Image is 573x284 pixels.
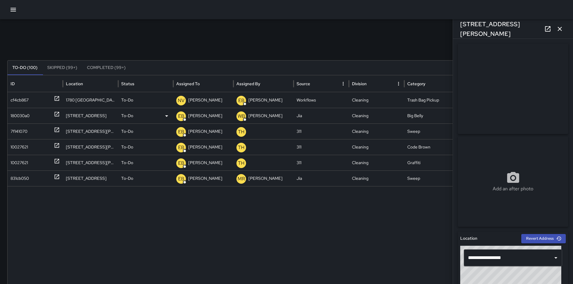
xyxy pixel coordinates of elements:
[349,92,404,108] div: Cleaning
[188,92,222,108] p: [PERSON_NAME]
[238,160,245,167] p: TH
[349,108,404,123] div: Cleaning
[8,61,42,75] button: To-Do (100)
[11,81,15,86] div: ID
[352,81,367,86] div: Division
[63,155,118,170] div: 1415 Howard Street
[188,108,222,123] p: [PERSON_NAME]
[11,171,29,186] div: 831cb050
[404,139,460,155] div: Code Brown
[82,61,131,75] button: Completed (99+)
[238,175,245,183] p: MR
[248,171,282,186] p: [PERSON_NAME]
[248,108,282,123] p: [PERSON_NAME]
[404,155,460,170] div: Graffiti
[11,92,29,108] div: cf4cb867
[349,155,404,170] div: Cleaning
[297,81,310,86] div: Source
[42,61,82,75] button: Skipped (99+)
[294,123,349,139] div: 311
[63,139,118,155] div: 1401 Howard Street
[450,80,458,88] button: Category column menu
[121,171,133,186] p: To-Do
[238,144,245,151] p: TH
[294,92,349,108] div: Workflows
[178,97,185,104] p: NV
[121,81,134,86] div: Status
[188,155,222,170] p: [PERSON_NAME]
[178,128,184,136] p: EB
[63,170,118,186] div: 120 11th Street
[349,170,404,186] div: Cleaning
[294,170,349,186] div: Jia
[121,124,133,139] p: To-Do
[178,175,184,183] p: EB
[11,124,27,139] div: 7f141070
[176,81,200,86] div: Assigned To
[121,155,133,170] p: To-Do
[236,81,260,86] div: Assigned By
[248,92,282,108] p: [PERSON_NAME]
[188,171,222,186] p: [PERSON_NAME]
[11,108,29,123] div: 180030a0
[294,155,349,170] div: 311
[11,139,28,155] div: 10027621
[294,139,349,155] div: 311
[178,160,184,167] p: EB
[238,128,245,136] p: TH
[63,108,118,123] div: 210 11th Street
[404,170,460,186] div: Sweep
[66,81,83,86] div: Location
[349,139,404,155] div: Cleaning
[349,123,404,139] div: Cleaning
[339,80,347,88] button: Source column menu
[121,108,133,123] p: To-Do
[11,155,28,170] div: 10027621
[121,92,133,108] p: To-Do
[178,113,184,120] p: EB
[238,97,245,104] p: EB
[188,139,222,155] p: [PERSON_NAME]
[63,92,118,108] div: 1780 Folsom Street
[121,139,133,155] p: To-Do
[238,113,245,120] p: WB
[404,123,460,139] div: Sweep
[178,144,184,151] p: EB
[404,108,460,123] div: Big Belly
[294,108,349,123] div: Jia
[404,92,460,108] div: Trash Bag Pickup
[394,80,403,88] button: Division column menu
[407,81,425,86] div: Category
[63,123,118,139] div: 160 Kissling Street
[188,124,222,139] p: [PERSON_NAME]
